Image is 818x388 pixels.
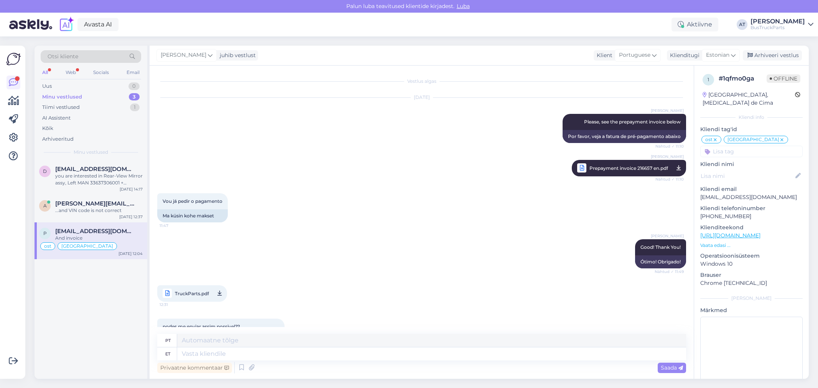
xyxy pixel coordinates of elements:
[43,168,47,174] span: d
[706,51,729,59] span: Estonian
[42,104,80,111] div: Tiimi vestlused
[163,198,222,204] span: Vou já pedir o pagamento
[119,251,143,256] div: [DATE] 12:04
[43,203,47,209] span: a
[175,289,209,298] span: TruckParts.pdf
[77,18,119,31] a: Avasta AI
[163,324,240,329] span: podes me enviar assim possivel??
[672,18,718,31] div: Aktiivne
[48,53,78,61] span: Otsi kliente
[454,3,472,10] span: Luba
[767,74,800,83] span: Offline
[55,173,143,186] div: you are interested in Rear-View Mirror assy, Left MAN 33637306001 + 88637316081?
[217,51,256,59] div: juhib vestlust
[661,364,683,371] span: Saada
[61,244,113,248] span: [GEOGRAPHIC_DATA]
[700,242,803,249] p: Vaata edasi ...
[119,214,143,220] div: [DATE] 12:37
[157,209,228,222] div: Ma küsin kohe makset
[125,67,141,77] div: Email
[700,125,803,133] p: Kliendi tag'id
[700,212,803,220] p: [PHONE_NUMBER]
[55,207,143,214] div: ...and VIN code is not correct
[160,300,188,309] span: 12:31
[727,137,779,142] span: [GEOGRAPHIC_DATA]
[700,193,803,201] p: [EMAIL_ADDRESS][DOMAIN_NAME]
[129,93,140,101] div: 3
[700,204,803,212] p: Kliendi telefoninumber
[157,94,686,101] div: [DATE]
[651,233,684,239] span: [PERSON_NAME]
[58,16,74,33] img: explore-ai
[55,235,143,242] div: And invoice
[584,119,681,125] span: Please, see the prepayment invoice below
[165,334,171,347] div: pt
[55,200,135,207] span: alexander@savacom.md
[703,91,795,107] div: [GEOGRAPHIC_DATA], [MEDICAL_DATA] de Cima
[589,163,668,173] span: Prepayment invoice 216657 en.pdf
[751,18,805,25] div: [PERSON_NAME]
[635,255,686,268] div: Ótimo! Obrigado!
[44,244,51,248] span: ost
[120,186,143,192] div: [DATE] 14:17
[130,104,140,111] div: 1
[751,18,813,31] a: [PERSON_NAME]BusTruckParts
[42,125,53,132] div: Kõik
[74,149,108,156] span: Minu vestlused
[640,244,681,250] span: Good! Thank You!
[128,82,140,90] div: 0
[719,74,767,83] div: # 1qfmo0ga
[42,93,82,101] div: Minu vestlused
[41,67,49,77] div: All
[701,172,794,180] input: Lisa nimi
[700,260,803,268] p: Windows 10
[161,51,206,59] span: [PERSON_NAME]
[655,269,684,275] span: Nähtud ✓ 11:49
[667,51,699,59] div: Klienditugi
[700,232,760,239] a: [URL][DOMAIN_NAME]
[160,223,188,229] span: 11:47
[655,143,684,149] span: Nähtud ✓ 11:10
[42,135,74,143] div: Arhiveeritud
[700,146,803,157] input: Lisa tag
[42,82,52,90] div: Uus
[55,166,135,173] span: draganjuoprevoz@gmail.com
[563,130,686,143] div: Por favor, veja a fatura de pré-pagamento abaixo
[700,185,803,193] p: Kliendi email
[43,230,47,236] span: p
[708,77,709,82] span: 1
[700,306,803,314] p: Märkmed
[700,224,803,232] p: Klienditeekond
[92,67,110,77] div: Socials
[751,25,805,31] div: BusTruckParts
[700,252,803,260] p: Operatsioonisüsteem
[594,51,612,59] div: Klient
[743,50,802,61] div: Arhiveeri vestlus
[737,19,747,30] div: AT
[55,228,135,235] span: pecas@mssassistencia.pt
[165,347,170,360] div: et
[700,160,803,168] p: Kliendi nimi
[157,363,232,373] div: Privaatne kommentaar
[572,160,686,176] a: [PERSON_NAME]Prepayment invoice 216657 en.pdfNähtud ✓ 11:10
[64,67,77,77] div: Web
[700,295,803,302] div: [PERSON_NAME]
[700,279,803,287] p: Chrome [TECHNICAL_ID]
[42,114,71,122] div: AI Assistent
[157,78,686,85] div: Vestlus algas
[705,137,713,142] span: ost
[619,51,650,59] span: Portuguese
[700,271,803,279] p: Brauser
[651,108,684,113] span: [PERSON_NAME]
[651,154,684,159] span: [PERSON_NAME]
[700,114,803,121] div: Kliendi info
[655,174,684,184] span: Nähtud ✓ 11:10
[157,285,227,302] a: TruckParts.pdf12:31
[6,52,21,66] img: Askly Logo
